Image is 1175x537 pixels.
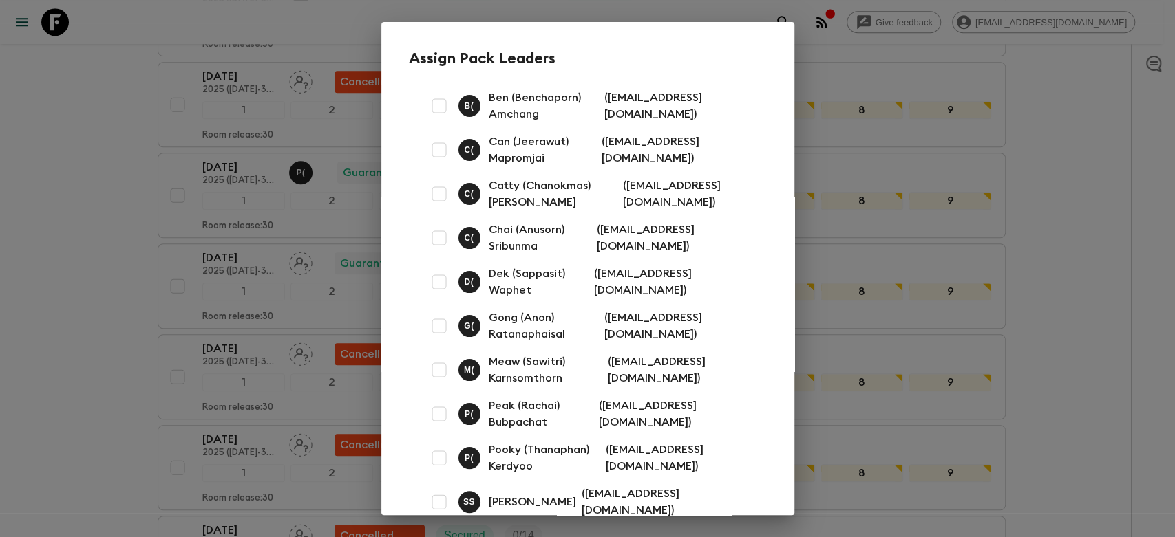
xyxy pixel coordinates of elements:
[409,50,767,67] h2: Assign Pack Leaders
[464,364,474,375] p: M (
[489,265,589,298] p: Dek (Sappasit) Waphet
[465,232,474,243] p: C (
[608,353,750,386] p: ( [EMAIL_ADDRESS][DOMAIN_NAME] )
[604,309,750,342] p: ( [EMAIL_ADDRESS][DOMAIN_NAME] )
[602,133,750,166] p: ( [EMAIL_ADDRESS][DOMAIN_NAME] )
[489,89,600,122] p: Ben (Benchaporn) Amchang
[465,452,474,463] p: P (
[465,144,474,155] p: C (
[463,496,475,507] p: S S
[489,133,597,166] p: Can (Jeerawut) Mapromjai
[465,100,474,111] p: B (
[582,485,750,518] p: ( [EMAIL_ADDRESS][DOMAIN_NAME] )
[597,221,750,254] p: ( [EMAIL_ADDRESS][DOMAIN_NAME] )
[465,408,474,419] p: P (
[606,441,750,474] p: ( [EMAIL_ADDRESS][DOMAIN_NAME] )
[489,309,600,342] p: Gong (Anon) Ratanaphaisal
[464,320,474,331] p: G (
[465,188,474,199] p: C (
[489,353,603,386] p: Meaw (Sawitri) Karnsomthorn
[489,221,591,254] p: Chai (Anusorn) Sribunma
[604,89,750,122] p: ( [EMAIL_ADDRESS][DOMAIN_NAME] )
[594,265,750,298] p: ( [EMAIL_ADDRESS][DOMAIN_NAME] )
[599,397,750,430] p: ( [EMAIL_ADDRESS][DOMAIN_NAME] )
[465,276,474,287] p: D (
[489,441,600,474] p: Pooky (Thanaphan) Kerdyoo
[489,397,594,430] p: Peak (Rachai) Bubpachat
[489,494,576,510] p: [PERSON_NAME]
[623,177,750,210] p: ( [EMAIL_ADDRESS][DOMAIN_NAME] )
[489,177,617,210] p: Catty (Chanokmas) [PERSON_NAME]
